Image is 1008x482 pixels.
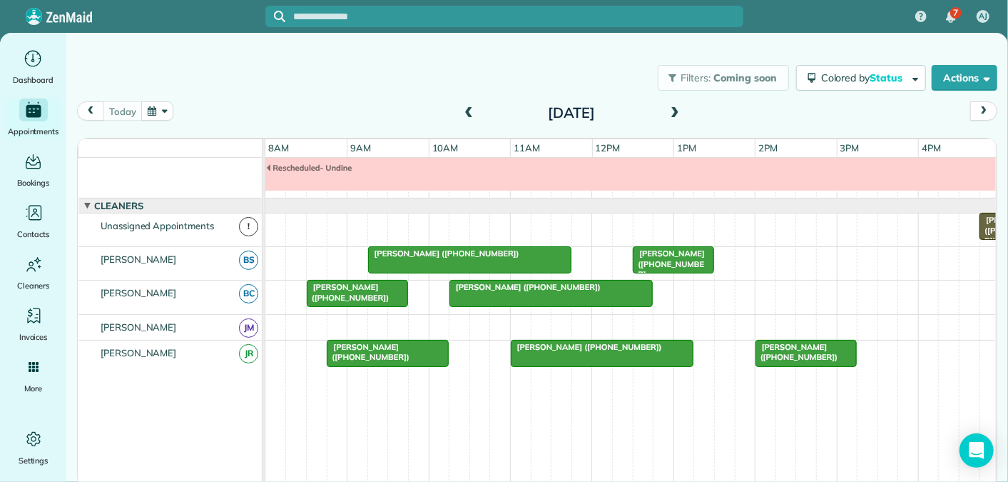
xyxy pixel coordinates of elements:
[91,200,146,211] span: Cleaners
[632,248,707,299] span: [PERSON_NAME] ([PHONE_NUMBER], [PHONE_NUMBER])
[429,142,462,154] span: 10am
[17,227,49,241] span: Contacts
[98,220,217,231] span: Unassigned Appointments
[482,105,661,121] h2: [DATE]
[347,142,374,154] span: 9am
[755,142,780,154] span: 2pm
[265,11,285,22] button: Focus search
[6,47,61,87] a: Dashboard
[796,65,926,91] button: Colored byStatus
[17,176,50,190] span: Bookings
[681,71,711,84] span: Filters:
[919,142,944,154] span: 4pm
[239,251,258,270] span: BS
[6,428,61,468] a: Settings
[98,287,180,298] span: [PERSON_NAME]
[274,11,285,22] svg: Focus search
[8,124,59,139] span: Appointments
[103,101,142,121] button: today
[265,163,352,173] span: Rescheduled- Undine
[6,201,61,241] a: Contacts
[511,142,543,154] span: 11am
[959,433,994,468] div: Open Intercom Messenger
[821,71,907,84] span: Colored by
[77,101,104,121] button: prev
[98,321,180,333] span: [PERSON_NAME]
[6,253,61,293] a: Cleaners
[936,1,966,33] div: 7 unread notifications
[306,282,390,302] span: [PERSON_NAME] ([PHONE_NUMBER])
[953,7,958,19] span: 7
[98,253,180,265] span: [PERSON_NAME]
[6,304,61,344] a: Invoices
[713,71,778,84] span: Coming soon
[932,65,997,91] button: Actions
[24,381,42,396] span: More
[449,282,601,292] span: [PERSON_NAME] ([PHONE_NUMBER])
[239,344,258,363] span: JR
[970,101,997,121] button: next
[239,284,258,303] span: BC
[239,318,258,338] span: JM
[510,342,663,352] span: [PERSON_NAME] ([PHONE_NUMBER])
[755,342,838,362] span: [PERSON_NAME] ([PHONE_NUMBER])
[19,453,49,468] span: Settings
[239,217,258,236] span: !
[6,150,61,190] a: Bookings
[674,142,699,154] span: 1pm
[593,142,623,154] span: 12pm
[838,142,862,154] span: 3pm
[870,71,905,84] span: Status
[98,347,180,358] span: [PERSON_NAME]
[265,142,292,154] span: 8am
[326,342,409,362] span: [PERSON_NAME] ([PHONE_NUMBER])
[19,330,48,344] span: Invoices
[17,278,49,293] span: Cleaners
[979,11,987,22] span: AJ
[13,73,54,87] span: Dashboard
[6,99,61,139] a: Appointments
[367,248,520,258] span: [PERSON_NAME] ([PHONE_NUMBER])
